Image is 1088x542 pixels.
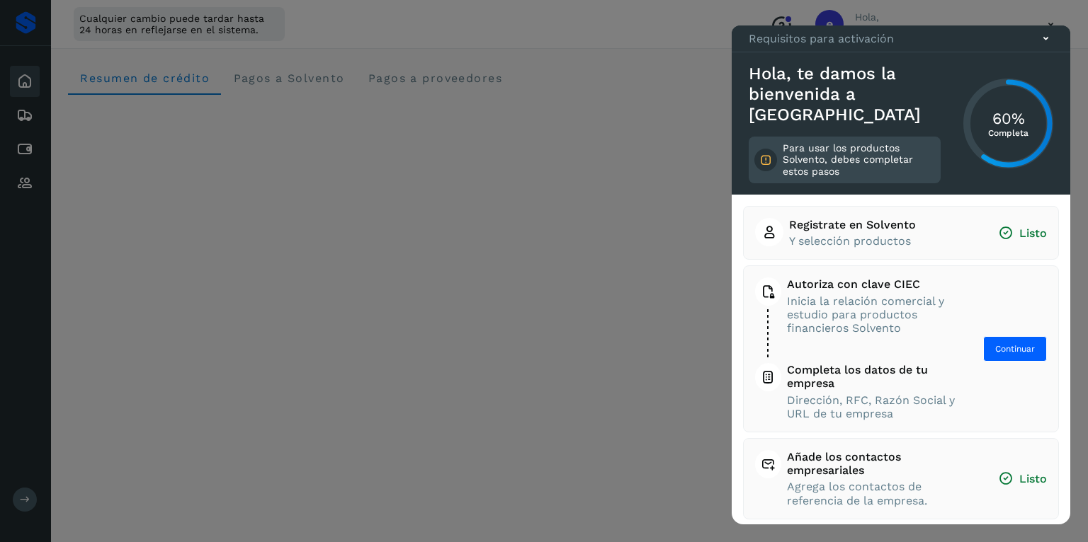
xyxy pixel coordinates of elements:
[787,363,956,390] span: Completa los datos de tu empresa
[755,277,1047,420] button: Autoriza con clave CIECInicia la relación comercial y estudio para productos financieros Solvento...
[732,25,1070,52] div: Requisitos para activación
[998,471,1047,486] span: Listo
[787,480,971,507] span: Agrega los contactos de referencia de la empresa.
[755,218,1047,248] button: Registrate en SolventoY selección productosListo
[789,218,916,231] span: Registrate en Solvento
[995,342,1035,355] span: Continuar
[998,226,1047,241] span: Listo
[789,234,916,248] span: Y selección productos
[787,393,956,420] span: Dirección, RFC, Razón Social y URL de tu empresa
[755,450,1047,507] button: Añade los contactos empresarialesAgrega los contactos de referencia de la empresa.Listo
[783,142,935,178] p: Para usar los productos Solvento, debes completar estos pasos
[787,277,956,291] span: Autoriza con clave CIEC
[749,64,941,125] h3: Hola, te damos la bienvenida a [GEOGRAPHIC_DATA]
[983,336,1047,362] button: Continuar
[988,128,1028,138] p: Completa
[749,32,894,45] p: Requisitos para activación
[787,450,971,477] span: Añade los contactos empresariales
[988,109,1028,127] h3: 60%
[787,294,956,335] span: Inicia la relación comercial y estudio para productos financieros Solvento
